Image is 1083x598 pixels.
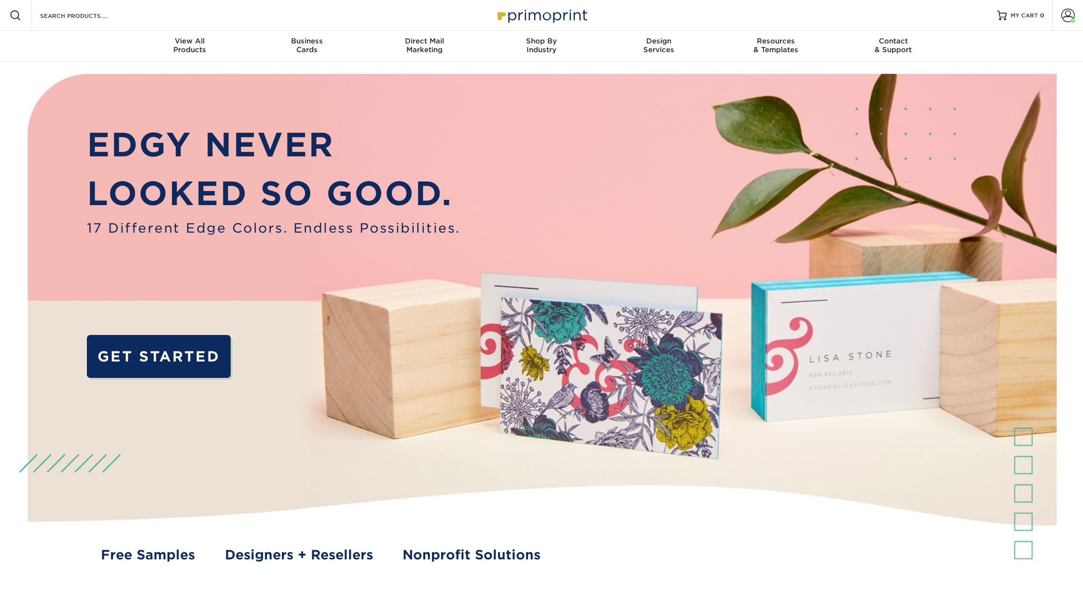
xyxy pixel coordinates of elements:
span: 17 Different Edge Colors. Endless Possibilities. [87,218,460,237]
a: View AllProducts [131,31,249,62]
p: EDGY NEVER [87,121,460,169]
div: & Support [834,37,952,54]
a: Free Samples [101,545,195,564]
a: Designers + Resellers [225,545,373,564]
a: GET STARTED [87,335,231,378]
span: View All [131,37,249,45]
div: & Templates [717,37,834,54]
div: Cards [249,37,366,54]
span: Contact [834,37,952,45]
img: Primoprint [493,5,590,26]
span: 0 [1040,12,1044,19]
a: Contact& Support [834,31,952,62]
div: Services [600,37,717,54]
span: MY CART [1011,12,1038,20]
div: Marketing [366,37,483,54]
a: Resources& Templates [717,31,834,62]
a: Shop ByIndustry [483,31,600,62]
span: Shop By [483,37,600,45]
a: DesignServices [600,31,717,62]
span: Resources [717,37,834,45]
a: BusinessCards [249,31,366,62]
a: Nonprofit Solutions [403,545,541,564]
div: Products [131,37,249,54]
p: LOOKED SO GOOD. [87,169,460,218]
div: Industry [483,37,600,54]
span: Direct Mail [366,37,483,45]
span: Design [600,37,717,45]
a: Direct MailMarketing [366,31,483,62]
span: Business [249,37,366,45]
input: SEARCH PRODUCTS..... [39,10,133,21]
